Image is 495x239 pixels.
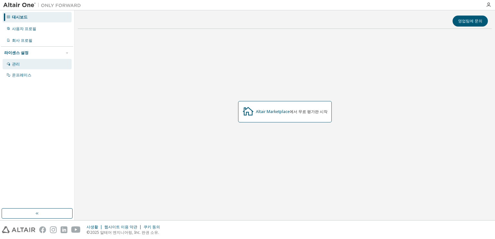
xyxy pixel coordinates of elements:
font: 2025 알테어 엔지니어링, Inc. 판권 소유. [90,230,159,235]
p: © [86,230,164,235]
div: 사용자 프로필 [12,26,36,31]
img: youtube.svg [71,226,81,233]
div: 관리 [12,62,20,67]
img: linkedin.svg [61,226,67,233]
div: 쿠키 동의 [144,224,164,230]
img: facebook.svg [39,226,46,233]
img: instagram.svg [50,226,57,233]
div: 사생활 [86,224,104,230]
div: 온프레미스 [12,73,31,78]
img: altair_logo.svg [2,226,35,233]
a: Altair Marketplace [256,109,290,114]
div: 라이센스 설정 [4,50,29,55]
img: 알테어 원 [3,2,84,8]
div: 웹사이트 이용 약관 [104,224,144,230]
div: 대시보드 [12,15,28,20]
div: 에서 무료 평가판 시작 [256,109,328,114]
button: 영업팀에 문의 [453,16,488,27]
div: 회사 프로필 [12,38,32,43]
